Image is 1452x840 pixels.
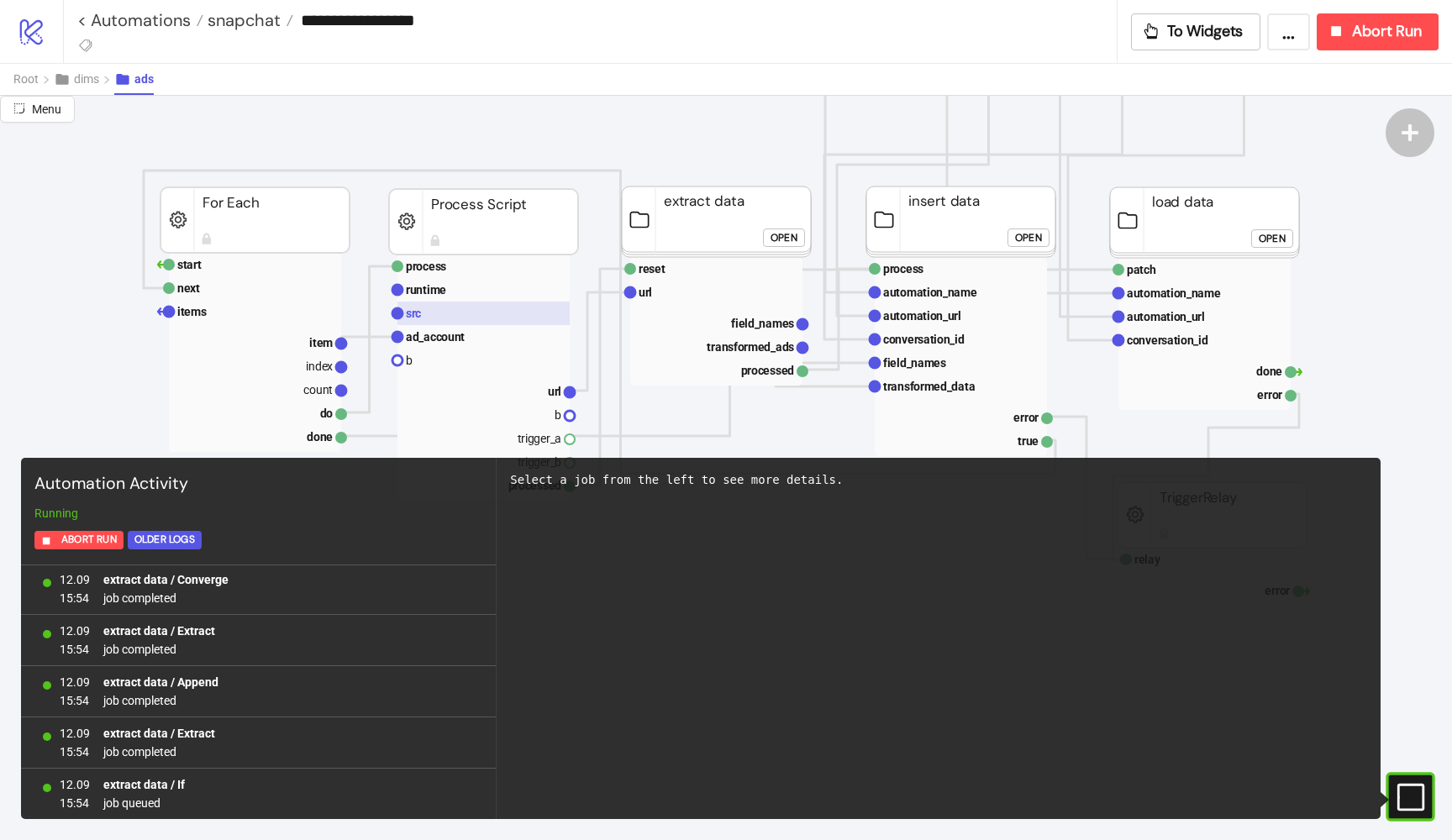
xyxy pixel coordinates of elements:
[1127,310,1205,323] text: automation_url
[883,356,946,370] text: field_names
[60,640,90,659] span: 15:54
[883,333,965,346] text: conversation_id
[309,336,333,349] text: item
[883,262,923,276] text: process
[60,673,90,691] span: 12.09
[28,504,489,522] div: Running
[883,286,977,299] text: automation_name
[406,283,446,297] text: runtime
[406,330,465,344] text: ad_account
[103,640,215,659] span: job completed
[639,262,665,276] text: reset
[60,724,90,743] span: 12.09
[60,775,90,794] span: 12.09
[1131,13,1261,50] button: To Widgets
[303,383,333,396] text: count
[103,778,185,791] b: extract data / If
[883,380,976,393] text: transformed_data
[60,622,90,640] span: 12.09
[103,691,218,710] span: job completed
[639,286,652,299] text: url
[1015,228,1042,247] div: Open
[32,102,61,116] span: Menu
[1127,286,1221,300] text: automation_name
[177,281,200,295] text: next
[771,228,797,247] div: Open
[406,307,421,320] text: src
[34,531,124,549] button: Abort Run
[707,340,794,354] text: transformed_ads
[13,72,39,86] span: Root
[103,794,185,812] span: job queued
[1259,228,1286,248] div: Open
[103,624,215,638] b: extract data / Extract
[103,727,215,740] b: extract data / Extract
[1127,263,1156,276] text: patch
[731,317,794,330] text: field_names
[555,408,561,422] text: b
[763,228,805,247] button: Open
[128,531,202,549] button: Older Logs
[306,360,333,373] text: index
[1127,333,1208,347] text: conversation_id
[13,64,54,95] button: Root
[1167,22,1244,41] span: To Widgets
[134,72,154,86] span: ads
[1352,22,1422,41] span: Abort Run
[103,675,218,689] b: extract data / Append
[1317,13,1439,50] button: Abort Run
[54,64,114,95] button: dims
[510,471,1367,489] div: Select a job from the left to see more details.
[114,64,154,95] button: ads
[1007,228,1050,247] button: Open
[60,743,90,761] span: 15:54
[60,691,90,710] span: 15:54
[548,385,561,398] text: url
[203,9,281,31] span: snapchat
[203,12,293,29] a: snapchat
[77,12,203,29] a: < Automations
[103,743,215,761] span: job completed
[28,465,489,504] div: Automation Activity
[13,102,25,114] span: radius-bottomright
[60,589,90,607] span: 15:54
[406,354,413,367] text: b
[883,309,961,323] text: automation_url
[134,530,195,549] div: Older Logs
[1251,229,1293,248] button: Open
[177,305,207,318] text: items
[177,258,202,271] text: start
[74,72,99,86] span: dims
[103,573,229,586] b: extract data / Converge
[1267,13,1310,50] button: ...
[61,530,117,549] span: Abort Run
[60,570,90,589] span: 12.09
[406,260,446,273] text: process
[103,589,229,607] span: job completed
[60,794,90,812] span: 15:54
